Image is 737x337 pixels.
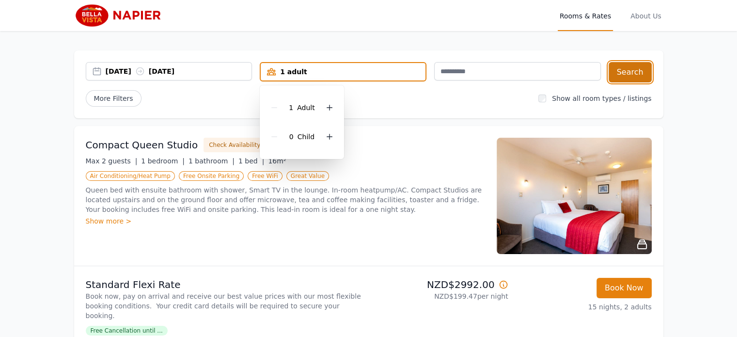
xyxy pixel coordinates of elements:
span: 16m² [268,157,286,165]
div: Show more > [86,216,485,226]
span: 1 bathroom | [188,157,235,165]
span: 0 [289,133,294,141]
p: Book now, pay on arrival and receive our best value prices with our most flexible booking conditi... [86,291,365,321]
p: 15 nights, 2 adults [516,302,652,312]
span: Child [298,133,314,141]
span: Great Value [286,171,329,181]
button: Book Now [596,278,652,298]
p: NZD$199.47 per night [373,291,508,301]
div: 1 adult [261,67,425,77]
h3: Compact Queen Studio [86,138,198,152]
span: Max 2 guests | [86,157,138,165]
button: Check Availability [204,138,266,152]
span: 1 [289,104,293,112]
span: 1 bed | [238,157,264,165]
span: Free Cancellation until ... [86,326,168,336]
span: Air Conditioning/Heat Pump [86,171,175,181]
img: Bella Vista Napier [74,4,167,27]
p: NZD$2992.00 [373,278,508,291]
span: Free Onsite Parking [179,171,244,181]
div: [DATE] [DATE] [106,66,252,76]
span: More Filters [86,90,141,107]
p: Standard Flexi Rate [86,278,365,291]
span: 1 bedroom | [141,157,185,165]
label: Show all room types / listings [552,95,651,102]
span: Free WiFi [248,171,282,181]
button: Search [609,62,652,82]
p: Queen bed with ensuite bathroom with shower, Smart TV in the lounge. In-room heatpump/AC. Compact... [86,185,485,214]
span: Adult [297,104,314,112]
